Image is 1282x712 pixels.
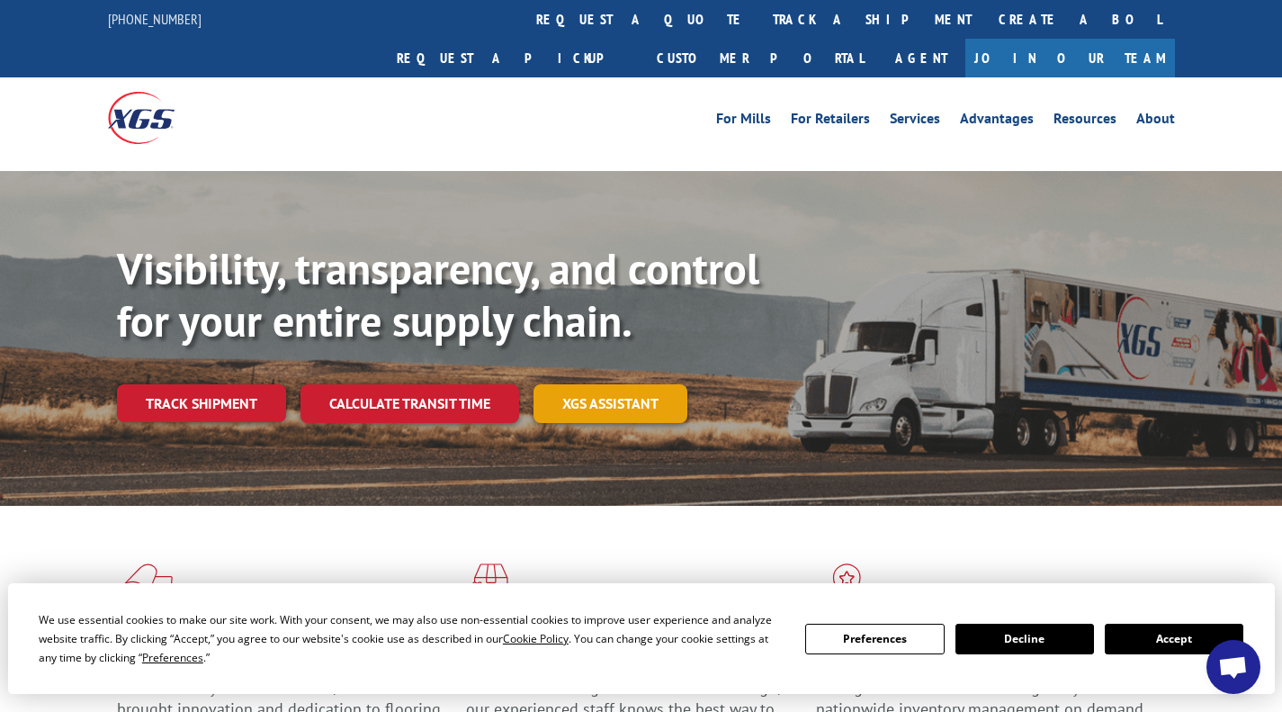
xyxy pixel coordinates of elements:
[466,563,508,610] img: xgs-icon-focused-on-flooring-red
[965,39,1175,77] a: Join Our Team
[300,384,519,423] a: Calculate transit time
[955,624,1094,654] button: Decline
[117,240,759,348] b: Visibility, transparency, and control for your entire supply chain.
[890,112,940,131] a: Services
[8,583,1275,694] div: Cookie Consent Prompt
[383,39,643,77] a: Request a pickup
[117,563,173,610] img: xgs-icon-total-supply-chain-intelligence-red
[533,384,687,423] a: XGS ASSISTANT
[643,39,877,77] a: Customer Portal
[791,112,870,131] a: For Retailers
[503,631,569,646] span: Cookie Policy
[1136,112,1175,131] a: About
[1105,624,1243,654] button: Accept
[1053,112,1116,131] a: Resources
[39,610,784,667] div: We use essential cookies to make our site work. With your consent, we may also use non-essential ...
[716,112,771,131] a: For Mills
[1206,640,1260,694] a: Open chat
[816,563,878,610] img: xgs-icon-flagship-distribution-model-red
[960,112,1034,131] a: Advantages
[142,650,203,665] span: Preferences
[108,10,202,28] a: [PHONE_NUMBER]
[117,384,286,422] a: Track shipment
[805,624,944,654] button: Preferences
[877,39,965,77] a: Agent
